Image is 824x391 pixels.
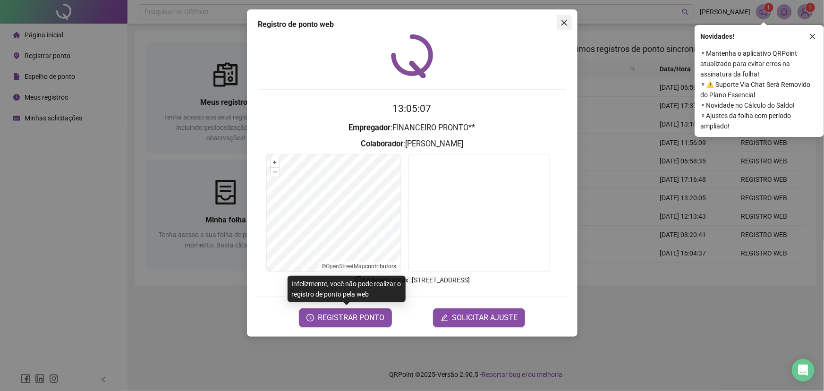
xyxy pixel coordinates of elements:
[393,103,432,114] time: 13:05:07
[326,263,365,270] a: OpenStreetMap
[557,15,572,30] button: Close
[452,312,518,323] span: SOLICITAR AJUSTE
[258,122,566,134] h3: : FINANCEIRO PRONTO**
[271,168,280,177] button: –
[700,31,734,42] span: Novidades !
[299,308,392,327] button: REGISTRAR PONTO
[700,79,818,100] span: ⚬ ⚠️ Suporte Via Chat Será Removido do Plano Essencial
[809,33,816,40] span: close
[561,19,568,26] span: close
[306,314,314,322] span: clock-circle
[258,275,566,285] p: Endereço aprox. : [STREET_ADDRESS]
[441,314,448,322] span: edit
[361,139,403,148] strong: Colaborador
[288,276,406,302] div: Infelizmente, você não pode realizar o registro de ponto pela web
[322,263,398,270] li: © contributors.
[391,34,433,78] img: QRPoint
[271,158,280,167] button: +
[349,123,391,132] strong: Empregador
[700,110,818,131] span: ⚬ Ajustes da folha com período ampliado!
[700,48,818,79] span: ⚬ Mantenha o aplicativo QRPoint atualizado para evitar erros na assinatura da folha!
[258,19,566,30] div: Registro de ponto web
[433,308,525,327] button: editSOLICITAR AJUSTE
[700,100,818,110] span: ⚬ Novidade no Cálculo do Saldo!
[792,359,815,382] div: Open Intercom Messenger
[318,312,384,323] span: REGISTRAR PONTO
[258,138,566,150] h3: : [PERSON_NAME]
